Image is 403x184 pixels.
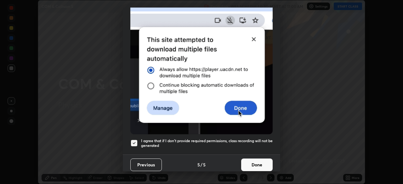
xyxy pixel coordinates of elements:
[130,159,162,171] button: Previous
[197,161,200,168] h4: 5
[201,161,202,168] h4: /
[141,138,273,148] h5: I agree that if I don't provide required permissions, class recording will not be generated
[241,159,273,171] button: Done
[203,161,206,168] h4: 5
